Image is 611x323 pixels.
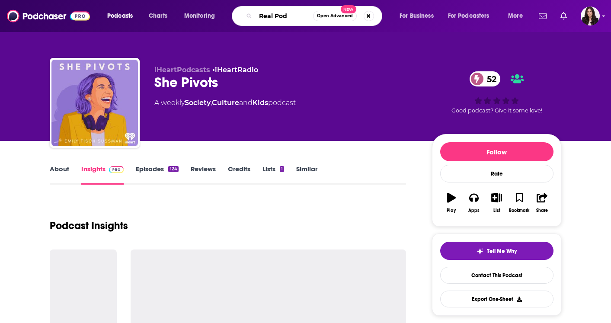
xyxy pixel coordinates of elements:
[215,66,258,74] a: iHeartRadio
[581,6,600,26] span: Logged in as RebeccaShapiro
[107,10,133,22] span: Podcasts
[212,99,239,107] a: Culture
[256,9,313,23] input: Search podcasts, credits, & more...
[536,208,548,213] div: Share
[477,248,483,255] img: tell me why sparkle
[509,208,529,213] div: Bookmark
[432,66,562,119] div: 52Good podcast? Give it some love!
[393,9,445,23] button: open menu
[557,9,570,23] a: Show notifications dropdown
[581,6,600,26] img: User Profile
[440,142,553,161] button: Follow
[149,10,167,22] span: Charts
[109,166,124,173] img: Podchaser Pro
[211,99,212,107] span: ,
[101,9,144,23] button: open menu
[51,60,138,146] img: She Pivots
[493,208,500,213] div: List
[253,99,268,107] a: Kids
[470,71,501,86] a: 52
[262,165,284,185] a: Lists1
[7,8,90,24] img: Podchaser - Follow, Share and Rate Podcasts
[136,165,178,185] a: Episodes124
[478,71,501,86] span: 52
[508,10,523,22] span: More
[239,99,253,107] span: and
[447,208,456,213] div: Play
[154,66,210,74] span: iHeartPodcasts
[448,10,489,22] span: For Podcasters
[178,9,226,23] button: open menu
[280,166,284,172] div: 1
[440,242,553,260] button: tell me why sparkleTell Me Why
[240,6,390,26] div: Search podcasts, credits, & more...
[485,187,508,218] button: List
[317,14,353,18] span: Open Advanced
[185,99,211,107] a: Society
[228,165,250,185] a: Credits
[440,165,553,182] div: Rate
[400,10,434,22] span: For Business
[440,291,553,307] button: Export One-Sheet
[341,5,356,13] span: New
[50,165,69,185] a: About
[468,208,480,213] div: Apps
[296,165,317,185] a: Similar
[81,165,124,185] a: InsightsPodchaser Pro
[508,187,531,218] button: Bookmark
[143,9,173,23] a: Charts
[440,187,463,218] button: Play
[487,248,517,255] span: Tell Me Why
[440,267,553,284] a: Contact This Podcast
[531,187,553,218] button: Share
[535,9,550,23] a: Show notifications dropdown
[463,187,485,218] button: Apps
[212,66,258,74] span: •
[502,9,534,23] button: open menu
[191,165,216,185] a: Reviews
[50,219,128,232] h1: Podcast Insights
[451,107,542,114] span: Good podcast? Give it some love!
[184,10,215,22] span: Monitoring
[313,11,357,21] button: Open AdvancedNew
[442,9,502,23] button: open menu
[154,98,296,108] div: A weekly podcast
[168,166,178,172] div: 124
[581,6,600,26] button: Show profile menu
